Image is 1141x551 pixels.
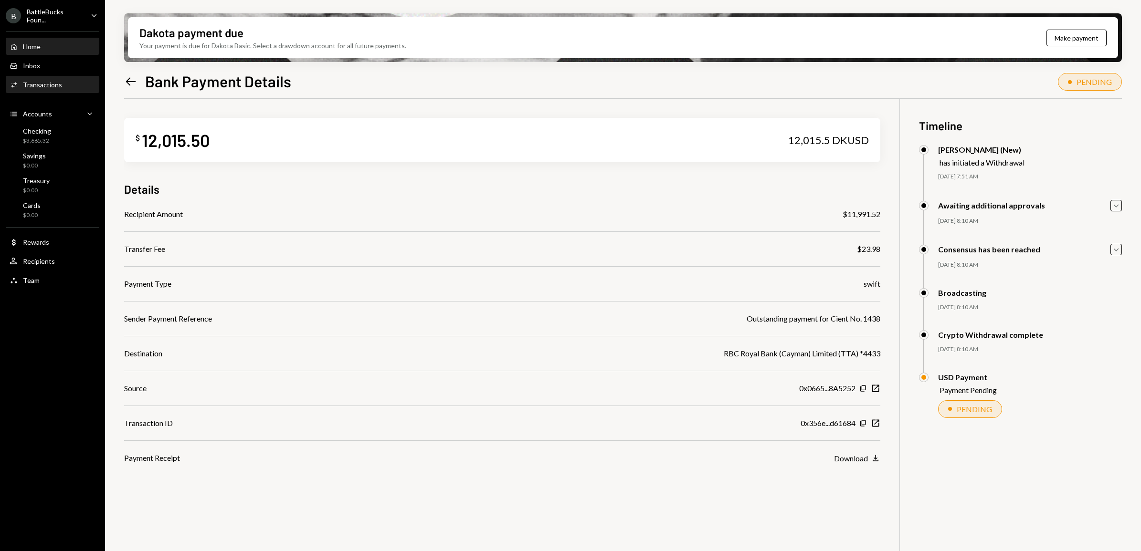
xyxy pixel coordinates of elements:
div: [DATE] 8:10 AM [938,303,1122,312]
div: swift [864,278,880,290]
div: Home [23,42,41,51]
div: $ [136,133,140,143]
button: Make payment [1046,30,1107,46]
div: Recipient Amount [124,208,183,220]
div: Destination [124,348,162,359]
a: Savings$0.00 [6,149,99,172]
div: Broadcasting [938,288,986,297]
div: $23.98 [857,243,880,255]
div: [PERSON_NAME] (New) [938,145,1025,154]
div: Accounts [23,110,52,118]
div: $11,991.52 [843,208,880,220]
div: Transaction ID [124,417,173,429]
div: Recipients [23,257,55,265]
div: Outstanding payment for Cient No. 1438 [747,313,880,324]
div: Rewards [23,238,49,246]
div: USD Payment [938,373,997,382]
div: Your payment is due for Dakota Basic. Select a drawdown account for all future payments. [139,41,406,51]
div: Checking [23,127,51,135]
div: BattleBucks Foun... [27,8,83,24]
button: Download [834,453,880,464]
h3: Timeline [919,118,1122,134]
div: RBC Royal Bank (Cayman) Limited (TTA) *4433 [724,348,880,359]
h3: Details [124,181,159,197]
div: B [6,8,21,23]
a: Cards$0.00 [6,198,99,221]
div: $0.00 [23,187,50,195]
div: Transactions [23,81,62,89]
div: Inbox [23,62,40,70]
div: Treasury [23,177,50,185]
div: [DATE] 7:51 AM [938,173,1122,181]
div: PENDING [1077,77,1112,86]
div: 0x0665...8A5252 [799,383,856,394]
div: Payment Pending [940,385,997,395]
h1: Bank Payment Details [145,72,291,91]
div: Source [124,383,147,394]
div: Crypto Withdrawal complete [938,330,1043,339]
div: Team [23,276,40,284]
div: Payment Type [124,278,171,290]
div: Sender Payment Reference [124,313,212,324]
div: 12,015.50 [142,129,210,151]
div: Awaiting additional approvals [938,201,1045,210]
div: 12,015.5 DKUSD [788,134,869,147]
div: $3,665.32 [23,137,51,145]
a: Inbox [6,57,99,74]
div: [DATE] 8:10 AM [938,345,1122,353]
a: Accounts [6,105,99,122]
a: Treasury$0.00 [6,174,99,197]
div: Transfer Fee [124,243,165,255]
div: Download [834,454,868,463]
a: Transactions [6,76,99,93]
div: Dakota payment due [139,25,243,41]
div: $0.00 [23,162,46,170]
div: [DATE] 8:10 AM [938,261,1122,269]
a: Recipients [6,252,99,270]
a: Home [6,38,99,55]
div: has initiated a Withdrawal [940,158,1025,167]
div: Cards [23,201,41,209]
div: PENDING [957,405,992,414]
a: Rewards [6,233,99,250]
div: Consensus has been reached [938,245,1040,254]
div: Payment Receipt [124,452,180,464]
div: $0.00 [23,211,41,219]
div: [DATE] 8:10 AM [938,217,1122,225]
div: Savings [23,152,46,160]
div: 0x356e...d61684 [801,417,856,429]
a: Team [6,271,99,289]
a: Checking$3,665.32 [6,124,99,147]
